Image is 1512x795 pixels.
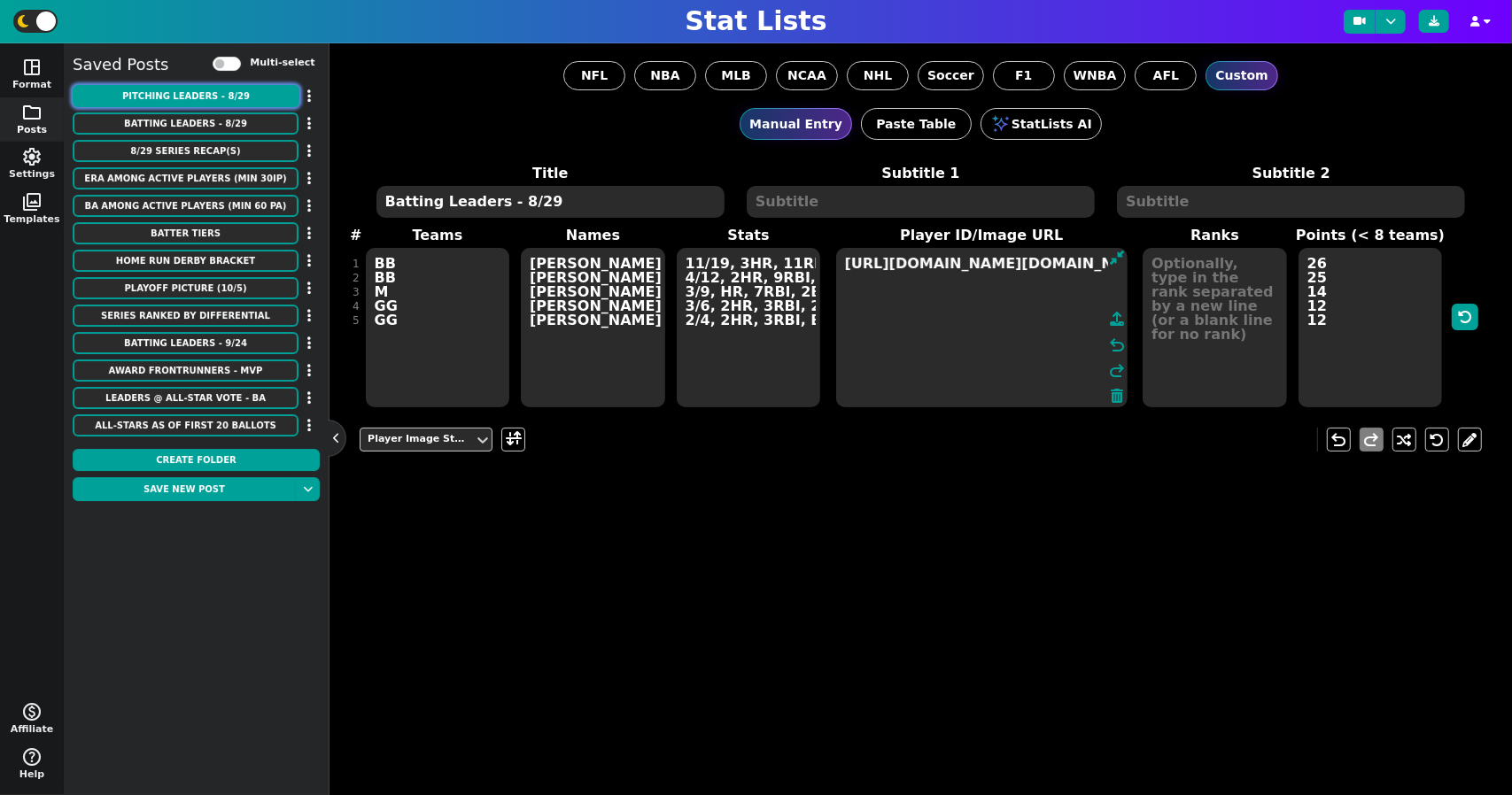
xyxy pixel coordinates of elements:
[1106,335,1128,356] span: undo
[1361,429,1382,451] span: redo
[721,66,751,85] span: MLB
[861,108,972,140] button: Paste Table
[864,66,892,85] span: NHL
[73,112,299,135] button: Batting Leaders - 8/29
[981,108,1102,140] button: StatLists AI
[677,248,821,407] textarea: 5IP, 1ER, 9K, 1H, 3BB 4.2IP, 0ER, 9K, 2H, 5BB 5IP, 1ER, 3H 3IP, 0ER, 4K 2IP, 0ER, 3K, 1H, 2BB
[376,186,725,218] textarea: Pitching Leaders - 8/29
[73,85,299,107] button: Pitching Leaders - 8/29
[21,191,43,212] span: photo_library
[73,477,296,501] button: Save new post
[365,163,735,184] label: Title
[826,225,1137,246] label: Player ID/Image URL
[21,746,43,768] span: help
[1360,428,1384,452] button: redo
[787,66,826,85] span: NCAA
[353,271,360,285] div: 2
[21,57,43,78] span: space_dashboard
[73,55,168,74] h5: Saved Posts
[353,257,360,271] div: 1
[73,414,299,436] button: All-Stars as of first 20 Ballots
[366,248,510,407] textarea: ST BB GG GG ST
[1137,225,1293,246] label: Ranks
[581,66,608,85] span: NFL
[73,449,320,471] button: Create Folder
[73,167,299,189] button: ERA among active players (min 30IP)
[740,108,852,140] button: Manual Entry
[21,102,43,123] span: folder
[73,332,299,354] button: Batting Leaders - 9/24
[21,701,43,722] span: monetization_on
[1106,163,1477,184] label: Subtitle 2
[927,66,974,85] span: Soccer
[73,140,299,162] button: 8/29 Series Recap(s)
[516,225,671,246] label: Names
[1299,248,1443,407] textarea: 18 16 15 13 5
[73,277,299,299] button: Playoff Picture (10/5)
[73,195,299,217] button: Ba among active players (min 60 PA)
[1215,66,1268,85] span: Custom
[1015,66,1032,85] span: F1
[1328,429,1349,451] span: undo
[350,225,361,246] label: #
[368,432,467,447] div: Player Image Styles
[685,5,826,37] h1: Stat Lists
[73,222,299,244] button: Batter Tiers
[73,387,299,409] button: Leaders @ All-Star Vote - BA
[1327,428,1351,452] button: undo
[73,250,299,272] button: Home Run Derby Bracket
[1074,66,1117,85] span: WNBA
[250,56,314,71] label: Multi-select
[353,313,360,328] div: 5
[73,305,299,327] button: Series Ranked by Differential
[21,146,43,167] span: settings
[1106,360,1128,382] span: redo
[353,299,360,313] div: 4
[1153,66,1179,85] span: AFL
[1292,225,1448,246] label: Points (< 8 teams)
[650,66,679,85] span: NBA
[73,359,299,382] button: Award Frontrunners - MVP
[353,285,360,299] div: 3
[521,248,665,407] textarea: [PERSON_NAME] [PERSON_NAME] [PERSON_NAME] [PERSON_NAME] [PERSON_NAME]
[671,225,826,246] label: Stats
[360,225,516,246] label: Teams
[735,163,1105,184] label: Subtitle 1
